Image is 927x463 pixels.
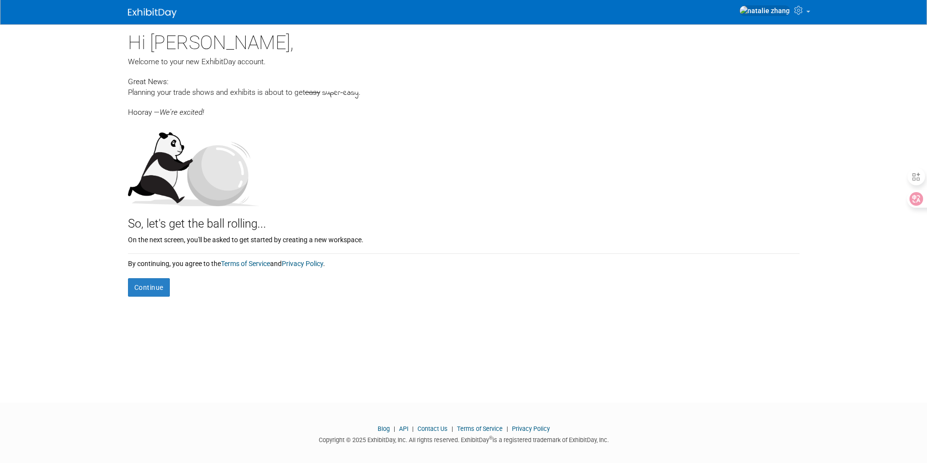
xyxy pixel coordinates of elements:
[128,24,800,56] div: Hi [PERSON_NAME],
[128,8,177,18] img: ExhibitDay
[418,425,448,432] a: Contact Us
[160,108,204,117] span: We're excited!
[457,425,503,432] a: Terms of Service
[512,425,550,432] a: Privacy Policy
[378,425,390,432] a: Blog
[128,76,800,87] div: Great News:
[322,88,359,99] span: super-easy
[128,254,800,268] div: By continuing, you agree to the and .
[128,87,800,99] div: Planning your trade shows and exhibits is about to get .
[399,425,408,432] a: API
[128,278,170,297] button: Continue
[282,260,323,267] a: Privacy Policy
[391,425,398,432] span: |
[305,88,320,97] span: easy
[739,5,790,16] img: natalie zhang
[449,425,455,432] span: |
[128,56,800,67] div: Welcome to your new ExhibitDay account.
[489,435,492,441] sup: ®
[128,232,800,245] div: On the next screen, you'll be asked to get started by creating a new workspace.
[410,425,416,432] span: |
[128,123,259,206] img: Let's get the ball rolling
[128,99,800,118] div: Hooray —
[221,260,270,267] a: Terms of Service
[504,425,510,432] span: |
[128,206,800,232] div: So, let's get the ball rolling...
